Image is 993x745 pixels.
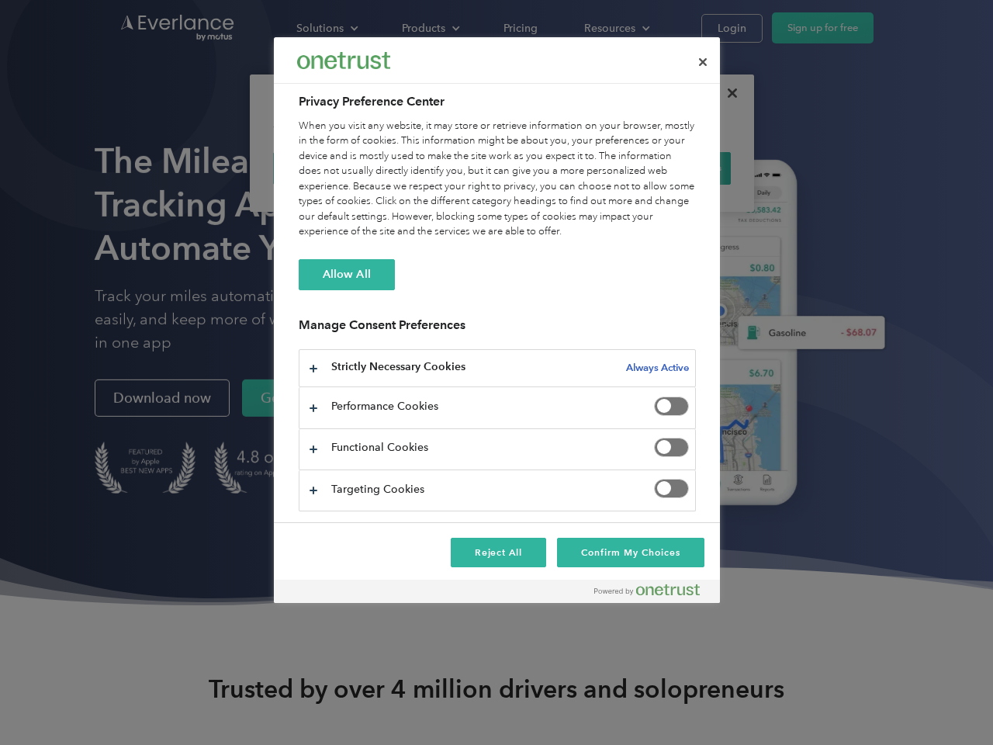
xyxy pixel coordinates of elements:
[686,45,720,79] button: Close
[451,538,547,567] button: Reject All
[594,584,700,596] img: Powered by OneTrust Opens in a new Tab
[299,119,696,240] div: When you visit any website, it may store or retrieve information on your browser, mostly in the f...
[299,92,696,111] h2: Privacy Preference Center
[557,538,704,567] button: Confirm My Choices
[274,37,720,603] div: Preference center
[594,584,712,603] a: Powered by OneTrust Opens in a new Tab
[299,317,696,341] h3: Manage Consent Preferences
[297,52,390,68] img: Everlance
[297,45,390,76] div: Everlance
[299,259,395,290] button: Allow All
[274,37,720,603] div: Privacy Preference Center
